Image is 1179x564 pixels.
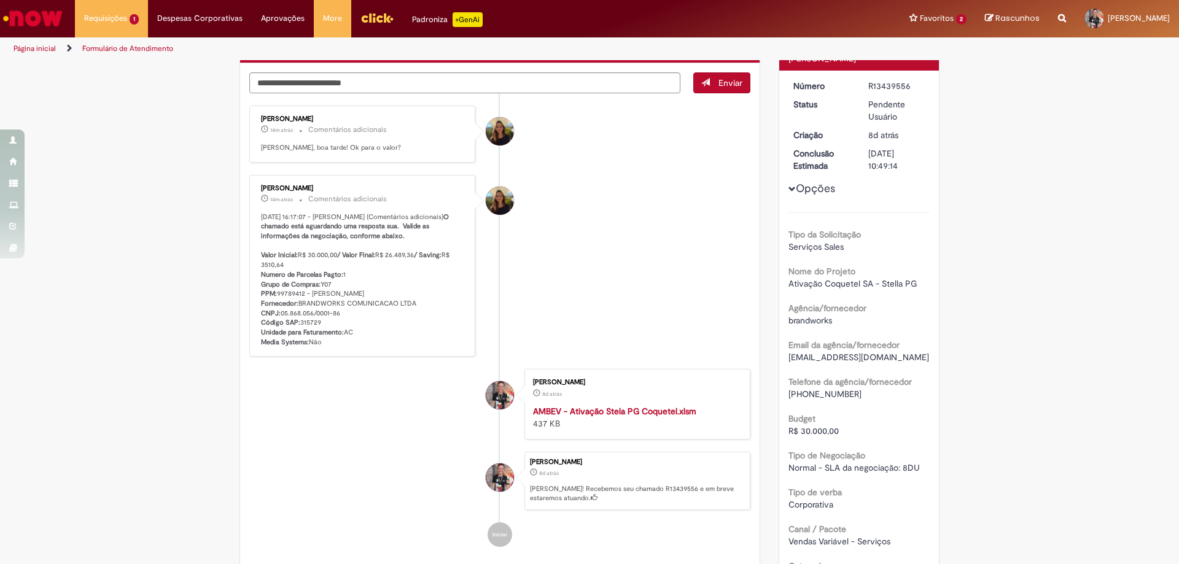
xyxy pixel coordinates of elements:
[157,12,243,25] span: Despesas Corporativas
[788,499,833,510] span: Corporativa
[308,125,387,135] small: Comentários adicionais
[261,338,309,347] b: Media Systems:
[788,413,815,424] b: Budget
[1108,13,1170,23] span: [PERSON_NAME]
[261,212,465,347] p: [DATE] 16:17:07 - [PERSON_NAME] (Comentários adicionais) R$ 30.000,00 R$ 26.489,36 R$ 3510,64 1 Y...
[270,126,293,134] time: 29/08/2025 16:17:27
[412,12,483,27] div: Padroniza
[261,280,321,289] b: Grupo de Compras:
[261,318,300,327] b: Código SAP:
[270,196,293,203] time: 29/08/2025 16:17:07
[270,126,293,134] span: 14m atrás
[784,129,860,141] dt: Criação
[788,450,865,461] b: Tipo de Negociação
[788,523,846,535] b: Canal / Pacote
[868,129,898,141] time: 22/08/2025 11:49:07
[788,278,917,289] span: Ativação Coquetel SA - Stella PG
[788,536,890,547] span: Vendas Variável - Serviços
[530,484,744,503] p: [PERSON_NAME]! Recebemos seu chamado R13439556 e em breve estaremos atuando.
[130,14,139,25] span: 1
[9,37,777,60] ul: Trilhas de página
[261,115,465,123] div: [PERSON_NAME]
[784,147,860,172] dt: Conclusão Estimada
[533,406,696,417] a: AMBEV - Ativação Stela PG Coquetel.xlsm
[784,98,860,110] dt: Status
[542,390,562,398] span: 8d atrás
[14,44,56,53] a: Página inicial
[788,425,839,436] span: R$ 30.000,00
[788,303,866,314] b: Agência/fornecedor
[261,270,343,279] b: Numero de Parcelas Pagto:
[868,129,925,141] div: 22/08/2025 11:49:07
[868,129,898,141] span: 8d atrás
[693,72,750,93] button: Enviar
[718,77,742,88] span: Enviar
[788,229,861,240] b: Tipo da Solicitação
[249,93,750,559] ul: Histórico de tíquete
[985,13,1040,25] a: Rascunhos
[323,12,342,25] span: More
[453,12,483,27] p: +GenAi
[788,388,862,400] span: [PHONE_NUMBER]
[788,315,832,326] span: brandworks
[539,469,559,477] span: 8d atrás
[533,379,737,386] div: [PERSON_NAME]
[956,14,967,25] span: 2
[261,299,298,308] b: Fornecedor:
[788,266,855,277] b: Nome do Projeto
[995,12,1040,24] span: Rascunhos
[539,469,559,477] time: 22/08/2025 11:49:07
[308,194,387,204] small: Comentários adicionais
[261,185,465,192] div: [PERSON_NAME]
[788,376,912,387] b: Telefone da agência/fornecedor
[261,12,305,25] span: Aprovações
[261,309,281,318] b: CNPJ:
[261,328,344,337] b: Unidade para Faturamento:
[84,12,127,25] span: Requisições
[414,250,442,260] b: / Saving:
[249,452,750,511] li: Victor Grecco
[82,44,173,53] a: Formulário de Atendimento
[788,352,929,363] span: [EMAIL_ADDRESS][DOMAIN_NAME]
[788,339,900,350] b: Email da agência/fornecedor
[868,147,925,172] div: [DATE] 10:49:14
[261,212,451,260] b: O chamado está aguardando uma resposta sua. Valide as informações da negociação, conforme abaixo....
[788,241,844,252] span: Serviços Sales
[784,80,860,92] dt: Número
[261,143,465,153] p: [PERSON_NAME], boa tarde! Ok para o valor?
[337,250,375,260] b: / Valor Final:
[486,117,514,145] div: Lara Moccio Breim Solera
[249,72,680,93] textarea: Digite sua mensagem aqui...
[788,487,842,498] b: Tipo de verba
[533,405,737,430] div: 437 KB
[920,12,954,25] span: Favoritos
[261,289,277,298] b: PPM:
[868,80,925,92] div: R13439556
[542,390,562,398] time: 22/08/2025 11:49:03
[1,6,64,31] img: ServiceNow
[486,187,514,215] div: Lara Moccio Breim Solera
[530,458,744,466] div: [PERSON_NAME]
[868,98,925,123] div: Pendente Usuário
[360,9,394,27] img: click_logo_yellow_360x200.png
[788,462,920,473] span: Normal - SLA da negociação: 8DU
[486,463,514,492] div: Victor Grecco
[486,381,514,409] div: Victor Grecco
[270,196,293,203] span: 14m atrás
